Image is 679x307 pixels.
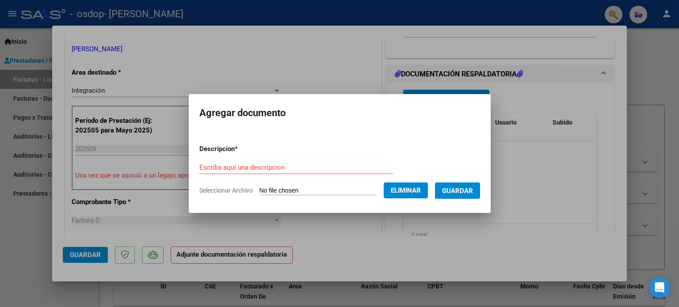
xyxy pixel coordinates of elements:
div: Open Intercom Messenger [649,277,670,298]
span: Guardar [442,187,473,195]
span: Eliminar [391,186,421,194]
button: Guardar [435,182,480,199]
span: Seleccionar Archivo [199,187,253,194]
button: Eliminar [384,182,428,198]
h2: Agregar documento [199,105,480,121]
p: Descripcion [199,144,284,154]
